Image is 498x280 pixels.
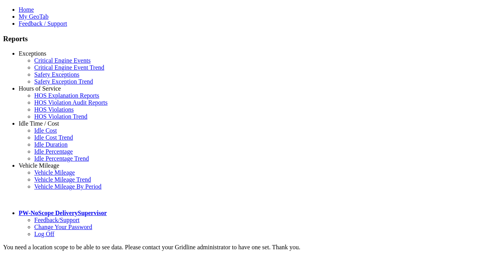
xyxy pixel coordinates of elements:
[19,85,61,92] a: Hours of Service
[19,13,49,20] a: My GeoTab
[34,148,73,155] a: Idle Percentage
[19,20,67,27] a: Feedback / Support
[19,6,34,13] a: Home
[34,183,102,190] a: Vehicle Mileage By Period
[34,176,91,183] a: Vehicle Mileage Trend
[34,57,91,64] a: Critical Engine Events
[34,224,92,230] a: Change Your Password
[34,127,57,134] a: Idle Cost
[34,92,99,99] a: HOS Explanation Reports
[34,231,54,237] a: Log Off
[19,50,46,57] a: Exceptions
[34,169,75,176] a: Vehicle Mileage
[34,106,74,113] a: HOS Violations
[19,162,59,169] a: Vehicle Mileage
[34,155,89,162] a: Idle Percentage Trend
[34,78,93,85] a: Safety Exception Trend
[34,217,79,223] a: Feedback/Support
[34,64,104,71] a: Critical Engine Event Trend
[19,210,107,216] a: PW-NoScope DeliverySupervisor
[34,141,68,148] a: Idle Duration
[34,113,88,120] a: HOS Violation Trend
[3,244,495,251] div: You need a location scope to be able to see data. Please contact your Gridline administrator to h...
[19,120,59,127] a: Idle Time / Cost
[34,134,73,141] a: Idle Cost Trend
[34,71,79,78] a: Safety Exceptions
[34,99,108,106] a: HOS Violation Audit Reports
[3,35,495,43] h3: Reports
